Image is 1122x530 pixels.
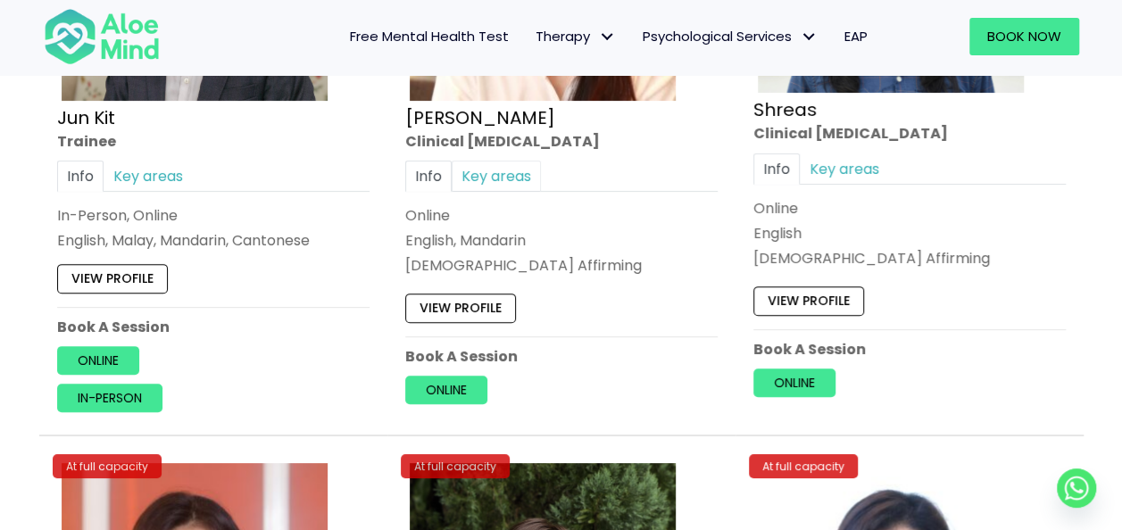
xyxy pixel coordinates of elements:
[57,230,370,251] p: English, Malay, Mandarin, Cantonese
[57,160,104,191] a: Info
[337,18,522,55] a: Free Mental Health Test
[987,27,1061,46] span: Book Now
[522,18,629,55] a: TherapyTherapy: submenu
[452,160,541,191] a: Key areas
[629,18,831,55] a: Psychological ServicesPsychological Services: submenu
[753,153,800,184] a: Info
[405,230,718,251] p: English, Mandarin
[753,286,864,315] a: View profile
[57,130,370,151] div: Trainee
[753,338,1066,359] p: Book A Session
[44,7,160,66] img: Aloe mind Logo
[57,316,370,336] p: Book A Session
[643,27,818,46] span: Psychological Services
[405,160,452,191] a: Info
[753,223,1066,244] p: English
[594,24,620,50] span: Therapy: submenu
[401,454,510,478] div: At full capacity
[753,248,1066,269] div: [DEMOGRAPHIC_DATA] Affirming
[536,27,616,46] span: Therapy
[183,18,881,55] nav: Menu
[57,346,139,375] a: Online
[831,18,881,55] a: EAP
[57,205,370,226] div: In-Person, Online
[753,369,835,397] a: Online
[969,18,1079,55] a: Book Now
[57,104,115,129] a: Jun Kit
[796,24,822,50] span: Psychological Services: submenu
[844,27,868,46] span: EAP
[753,123,1066,144] div: Clinical [MEDICAL_DATA]
[104,160,193,191] a: Key areas
[753,198,1066,219] div: Online
[405,205,718,226] div: Online
[405,130,718,151] div: Clinical [MEDICAL_DATA]
[800,153,889,184] a: Key areas
[57,384,162,412] a: In-person
[53,454,162,478] div: At full capacity
[405,255,718,276] div: [DEMOGRAPHIC_DATA] Affirming
[749,454,858,478] div: At full capacity
[405,346,718,367] p: Book A Session
[1057,468,1096,508] a: Whatsapp
[57,264,168,293] a: View profile
[753,97,817,122] a: Shreas
[350,27,509,46] span: Free Mental Health Test
[405,294,516,322] a: View profile
[405,104,555,129] a: [PERSON_NAME]
[405,376,487,404] a: Online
